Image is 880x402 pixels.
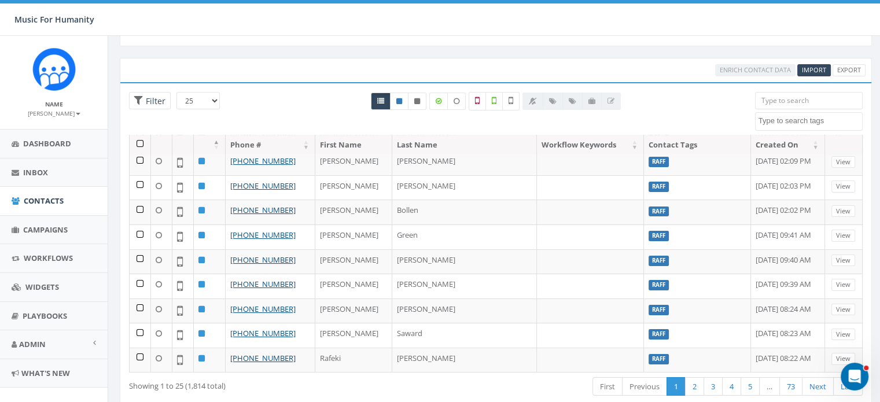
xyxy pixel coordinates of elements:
[802,377,834,396] a: Next
[14,14,94,25] span: Music For Humanity
[392,249,537,274] td: [PERSON_NAME]
[751,348,824,373] td: [DATE] 08:22 AM
[315,323,392,348] td: [PERSON_NAME]
[649,280,669,290] label: Raff
[230,304,296,314] a: [PHONE_NUMBER]
[28,108,80,118] a: [PERSON_NAME]
[831,205,855,217] a: View
[649,354,669,364] label: Raff
[751,323,824,348] td: [DATE] 08:23 AM
[23,167,48,178] span: Inbox
[315,150,392,175] td: [PERSON_NAME]
[226,135,315,155] th: Phone #: activate to sort column ascending
[622,377,667,396] a: Previous
[751,274,824,298] td: [DATE] 09:39 AM
[28,109,80,117] small: [PERSON_NAME]
[751,249,824,274] td: [DATE] 09:40 AM
[392,150,537,175] td: [PERSON_NAME]
[315,348,392,373] td: Rafeki
[392,323,537,348] td: Saward
[649,157,669,167] label: Raff
[644,135,751,155] th: Contact Tags
[21,368,70,378] span: What's New
[759,116,862,126] textarea: Search
[802,65,826,74] span: Import
[447,93,466,110] label: Data not Enriched
[143,95,165,106] span: Filter
[315,274,392,298] td: [PERSON_NAME]
[797,64,831,76] a: Import
[408,93,426,110] a: Opted Out
[831,329,855,341] a: View
[537,135,644,155] th: Workflow Keywords: activate to sort column ascending
[751,298,824,323] td: [DATE] 08:24 AM
[502,92,520,110] label: Not Validated
[392,224,537,249] td: Green
[45,100,63,108] small: Name
[315,249,392,274] td: [PERSON_NAME]
[704,377,723,396] a: 3
[667,377,686,396] a: 1
[315,298,392,323] td: [PERSON_NAME]
[649,305,669,315] label: Raff
[230,279,296,289] a: [PHONE_NUMBER]
[831,304,855,316] a: View
[831,255,855,267] a: View
[831,353,855,365] a: View
[19,339,46,349] span: Admin
[392,200,537,224] td: Bollen
[751,224,824,249] td: [DATE] 09:41 AM
[833,377,863,396] a: Last
[315,175,392,200] td: [PERSON_NAME]
[230,205,296,215] a: [PHONE_NUMBER]
[371,93,391,110] a: All contacts
[230,255,296,265] a: [PHONE_NUMBER]
[414,98,420,105] i: This phone number is unsubscribed and has opted-out of all texts.
[32,47,76,91] img: Rally_Corp_Logo_1.png
[23,311,67,321] span: Playbooks
[649,182,669,192] label: Raff
[649,231,669,241] label: Raff
[469,92,486,110] label: Not a Mobile
[841,363,868,390] iframe: Intercom live chat
[755,92,863,109] input: Type to search
[392,135,537,155] th: Last Name
[396,98,402,105] i: This phone number is subscribed and will receive texts.
[230,156,296,166] a: [PHONE_NUMBER]
[315,135,392,155] th: First Name
[831,279,855,291] a: View
[24,196,64,206] span: Contacts
[831,230,855,242] a: View
[751,175,824,200] td: [DATE] 02:03 PM
[315,224,392,249] td: [PERSON_NAME]
[392,175,537,200] td: [PERSON_NAME]
[129,376,425,392] div: Showing 1 to 25 (1,814 total)
[779,377,802,396] a: 73
[685,377,704,396] a: 2
[751,135,824,155] th: Created On: activate to sort column ascending
[485,92,503,110] label: Validated
[392,298,537,323] td: [PERSON_NAME]
[392,348,537,373] td: [PERSON_NAME]
[759,377,780,396] a: …
[833,64,866,76] a: Export
[722,377,741,396] a: 4
[23,224,68,235] span: Campaigns
[831,180,855,193] a: View
[831,156,855,168] a: View
[23,138,71,149] span: Dashboard
[649,206,669,217] label: Raff
[802,65,826,74] span: CSV files only
[390,93,408,110] a: Active
[230,353,296,363] a: [PHONE_NUMBER]
[649,329,669,340] label: Raff
[24,253,73,263] span: Workflows
[649,256,669,266] label: Raff
[315,200,392,224] td: [PERSON_NAME]
[429,93,448,110] label: Data Enriched
[25,282,59,292] span: Widgets
[230,230,296,240] a: [PHONE_NUMBER]
[751,200,824,224] td: [DATE] 02:02 PM
[592,377,623,396] a: First
[129,92,171,110] span: Advance Filter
